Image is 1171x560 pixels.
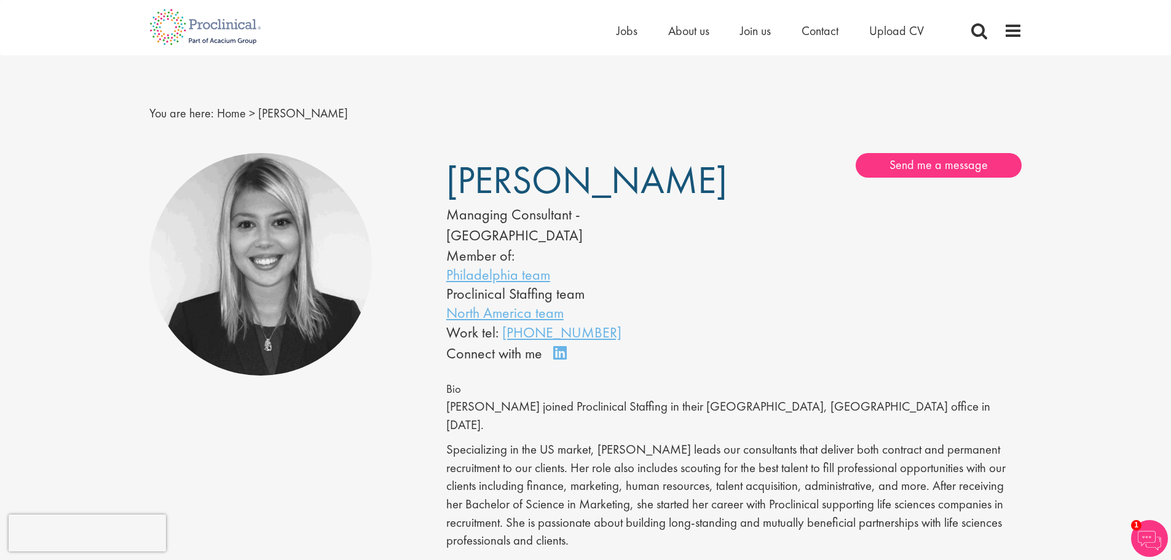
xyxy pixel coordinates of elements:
img: Janelle Jones [149,153,373,376]
a: North America team [446,303,564,322]
span: Work tel: [446,323,499,342]
span: [PERSON_NAME] [258,105,348,121]
img: Chatbot [1131,520,1168,557]
span: 1 [1131,520,1141,530]
p: Specializing in the US market, [PERSON_NAME] leads our consultants that deliver both contract and... [446,441,1022,550]
a: Contact [802,23,838,39]
span: Bio [446,382,461,396]
div: Managing Consultant - [GEOGRAPHIC_DATA] [446,204,697,246]
span: [PERSON_NAME] [446,156,727,205]
p: [PERSON_NAME] joined Proclinical Staffing in their [GEOGRAPHIC_DATA], [GEOGRAPHIC_DATA] office in... [446,398,1022,434]
a: Send me a message [856,153,1022,178]
li: Proclinical Staffing team [446,284,697,303]
a: Philadelphia team [446,265,550,284]
label: Member of: [446,246,515,265]
a: breadcrumb link [217,105,246,121]
span: You are here: [149,105,214,121]
span: > [249,105,255,121]
a: Upload CV [869,23,924,39]
iframe: reCAPTCHA [9,515,166,551]
a: Jobs [617,23,637,39]
a: About us [668,23,709,39]
a: Join us [740,23,771,39]
a: [PHONE_NUMBER] [502,323,621,342]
